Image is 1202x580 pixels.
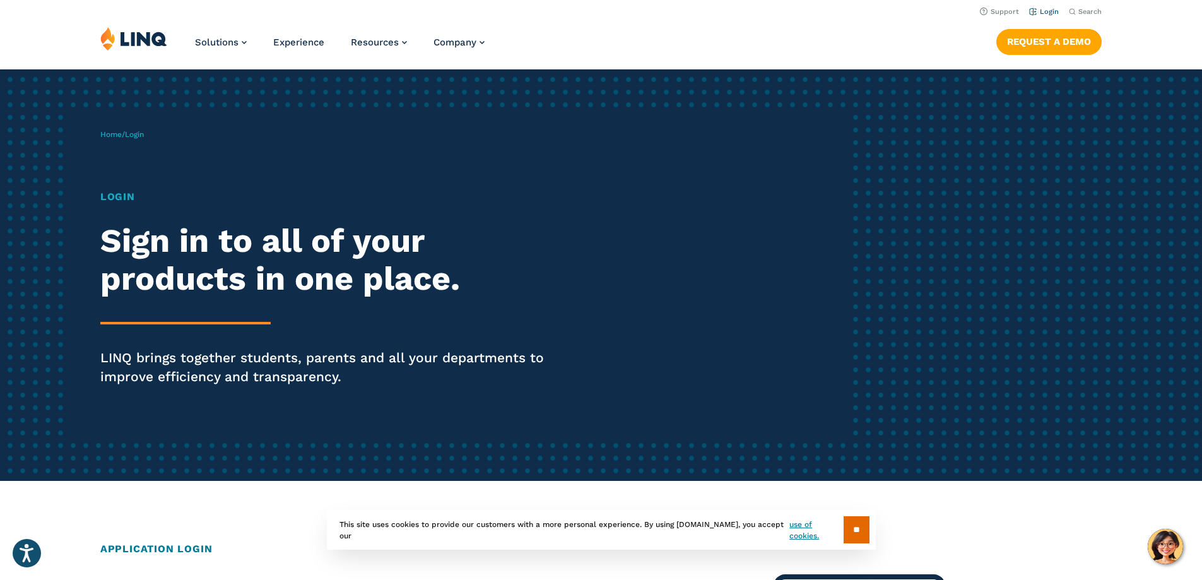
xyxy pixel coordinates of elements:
a: use of cookies. [789,519,843,542]
span: Solutions [195,37,239,48]
nav: Button Navigation [996,27,1102,54]
a: Resources [351,37,407,48]
a: Solutions [195,37,247,48]
nav: Primary Navigation [195,27,485,68]
span: Search [1078,8,1102,16]
button: Open Search Bar [1069,7,1102,16]
span: Resources [351,37,399,48]
a: Support [980,8,1019,16]
button: Hello, have a question? Let’s chat. [1148,529,1183,564]
span: Login [125,130,144,139]
h2: Sign in to all of your products in one place. [100,222,563,298]
a: Company [433,37,485,48]
img: LINQ | K‑12 Software [100,27,167,50]
a: Home [100,130,122,139]
div: This site uses cookies to provide our customers with a more personal experience. By using [DOMAIN... [327,510,876,550]
h1: Login [100,189,563,204]
span: / [100,130,144,139]
a: Request a Demo [996,29,1102,54]
a: Login [1029,8,1059,16]
span: Company [433,37,476,48]
a: Experience [273,37,324,48]
p: LINQ brings together students, parents and all your departments to improve efficiency and transpa... [100,348,563,386]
